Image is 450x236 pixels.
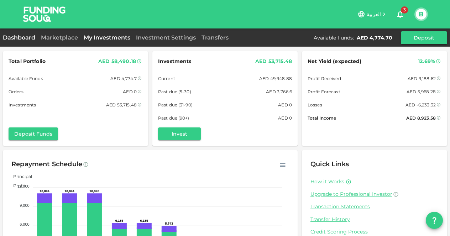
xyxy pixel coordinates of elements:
[199,34,231,41] a: Transfers
[158,127,201,140] button: Invest
[408,75,436,82] div: AED 9,188.62
[8,174,32,179] span: Principal
[98,57,136,66] div: AED 58,490.18
[407,88,436,95] div: AED 5,968.28
[20,203,30,208] tspan: 9,000
[401,6,408,14] span: 3
[11,159,82,170] div: Repayment Schedule
[158,75,175,82] span: Current
[3,34,38,41] a: Dashboard
[278,114,292,122] div: AED 0
[81,34,133,41] a: My Investments
[418,57,435,66] div: 12.69%
[255,57,292,66] div: AED 53,715.48
[406,114,436,122] div: AED 8,923.58
[310,191,392,197] span: Upgrade to Professional Investor
[416,9,427,20] button: B
[158,57,191,66] span: Investments
[357,34,392,41] div: AED 4,774.70
[308,114,336,122] span: Total Income
[308,57,362,66] span: Net Yield (expected)
[8,183,25,188] span: Profit
[9,127,58,140] button: Deposit Funds
[20,222,30,226] tspan: 6,000
[308,88,340,95] span: Profit Forecast
[123,88,137,95] div: AED 0
[426,212,443,229] button: question
[401,31,447,44] button: Deposit
[310,178,344,185] a: How it Works
[393,7,407,21] button: 3
[9,88,23,95] span: Orders
[9,75,43,82] span: Available Funds
[310,191,439,198] a: Upgrade to Professional Investor
[110,75,137,82] div: AED 4,774.7
[158,101,193,109] span: Past due (31-90)
[310,229,439,235] a: Credit Scoring Process
[9,101,36,109] span: Investments
[308,101,322,109] span: Losses
[310,160,349,168] span: Quick Links
[278,101,292,109] div: AED 0
[310,203,439,210] a: Transaction Statements
[17,184,30,188] tspan: 12,000
[310,216,439,223] a: Transfer History
[266,88,292,95] div: AED 3,766.6
[158,114,189,122] span: Past due (90+)
[133,34,199,41] a: Investment Settings
[106,101,137,109] div: AED 53,715.48
[314,34,354,41] div: Available Funds :
[259,75,292,82] div: AED 49,948.88
[38,34,81,41] a: Marketplace
[308,75,341,82] span: Profit Received
[367,11,381,17] span: العربية
[9,57,46,66] span: Total Portfolio
[158,88,191,95] span: Past due (5-30)
[405,101,436,109] div: AED -6,233.32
